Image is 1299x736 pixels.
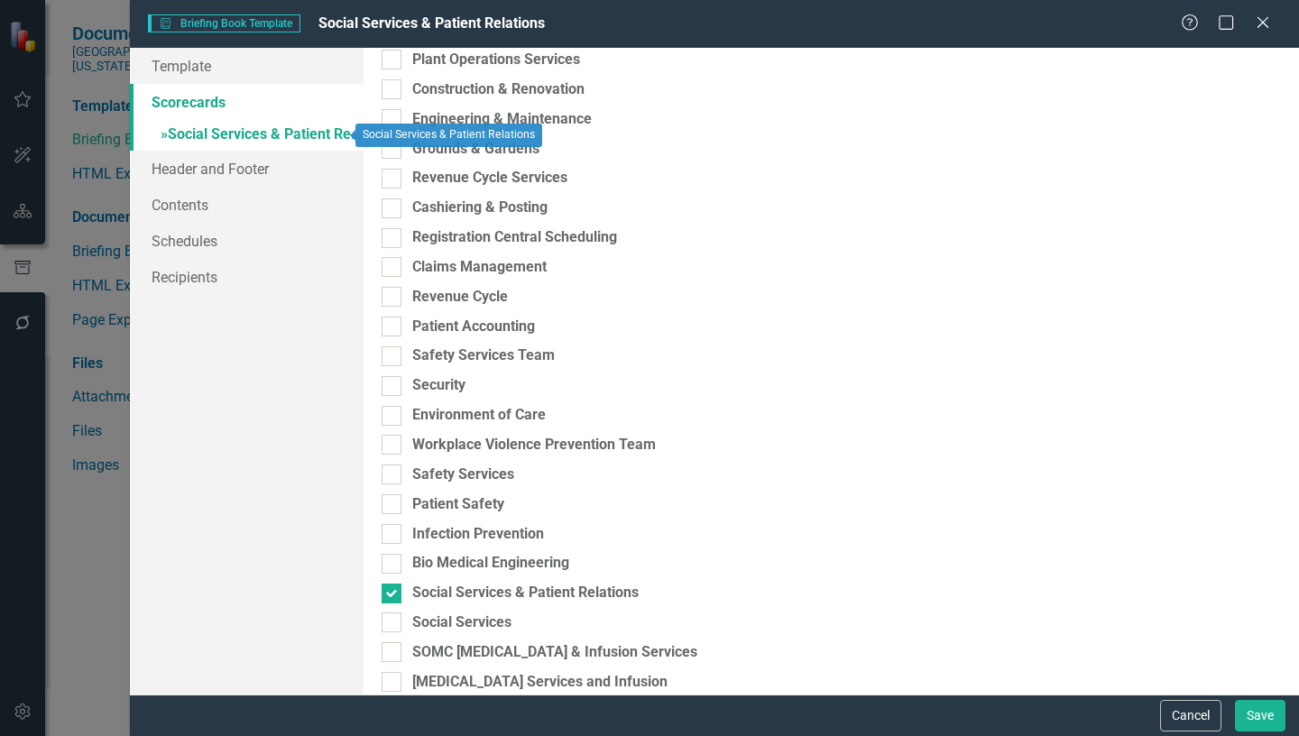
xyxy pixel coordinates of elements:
[412,227,617,248] div: Registration Central Scheduling
[412,612,511,633] div: Social Services
[130,151,364,187] a: Header and Footer
[412,553,569,574] div: Bio Medical Engineering
[130,223,364,259] a: Schedules
[412,375,465,396] div: Security
[130,259,364,295] a: Recipients
[412,642,697,663] div: SOMC [MEDICAL_DATA] & Infusion Services
[412,50,580,70] div: Plant Operations Services
[412,672,668,693] div: [MEDICAL_DATA] Services and Infusion
[412,524,544,545] div: Infection Prevention
[1235,700,1285,731] button: Save
[412,345,555,366] div: Safety Services Team
[355,124,542,147] div: Social Services & Patient Relations
[130,48,364,84] a: Template
[318,14,545,32] span: Social Services & Patient Relations
[130,120,364,152] a: »Social Services & Patient Relations
[412,435,656,455] div: Workplace Violence Prevention Team
[412,317,535,337] div: Patient Accounting
[412,79,585,100] div: Construction & Renovation
[412,405,546,426] div: Environment of Care
[130,187,364,223] a: Contents
[412,257,547,278] div: Claims Management
[161,125,168,143] span: »
[412,198,548,218] div: Cashiering & Posting
[130,84,364,120] a: Scorecards
[412,139,539,160] div: Grounds & Gardens
[412,168,567,189] div: Revenue Cycle Services
[412,465,514,485] div: Safety Services
[148,14,300,32] span: Briefing Book Template
[412,109,592,130] div: Engineering & Maintenance
[412,583,639,603] div: Social Services & Patient Relations
[412,494,504,515] div: Patient Safety
[1160,700,1221,731] button: Cancel
[412,287,508,308] div: Revenue Cycle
